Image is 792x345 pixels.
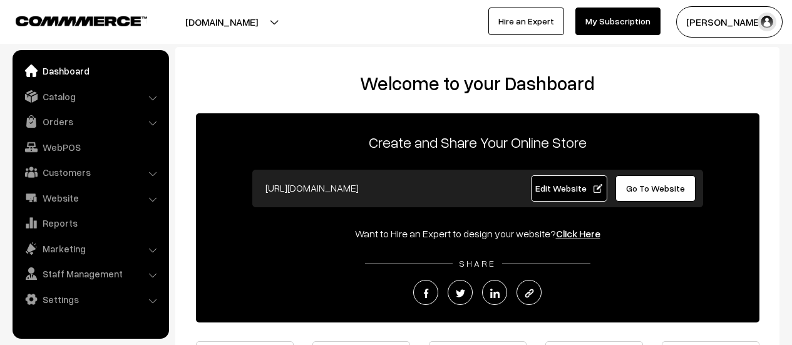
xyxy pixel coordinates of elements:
[188,72,767,95] h2: Welcome to your Dashboard
[453,258,502,269] span: SHARE
[16,13,125,28] a: COMMMERCE
[196,226,759,241] div: Want to Hire an Expert to design your website?
[16,110,165,133] a: Orders
[16,85,165,108] a: Catalog
[16,59,165,82] a: Dashboard
[531,175,607,202] a: Edit Website
[676,6,783,38] button: [PERSON_NAME]
[16,262,165,285] a: Staff Management
[758,13,776,31] img: user
[16,187,165,209] a: Website
[575,8,661,35] a: My Subscription
[535,183,602,193] span: Edit Website
[141,6,302,38] button: [DOMAIN_NAME]
[16,16,147,26] img: COMMMERCE
[556,227,600,240] a: Click Here
[196,131,759,153] p: Create and Share Your Online Store
[16,136,165,158] a: WebPOS
[615,175,696,202] a: Go To Website
[16,237,165,260] a: Marketing
[16,212,165,234] a: Reports
[488,8,564,35] a: Hire an Expert
[626,183,685,193] span: Go To Website
[16,161,165,183] a: Customers
[16,288,165,311] a: Settings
